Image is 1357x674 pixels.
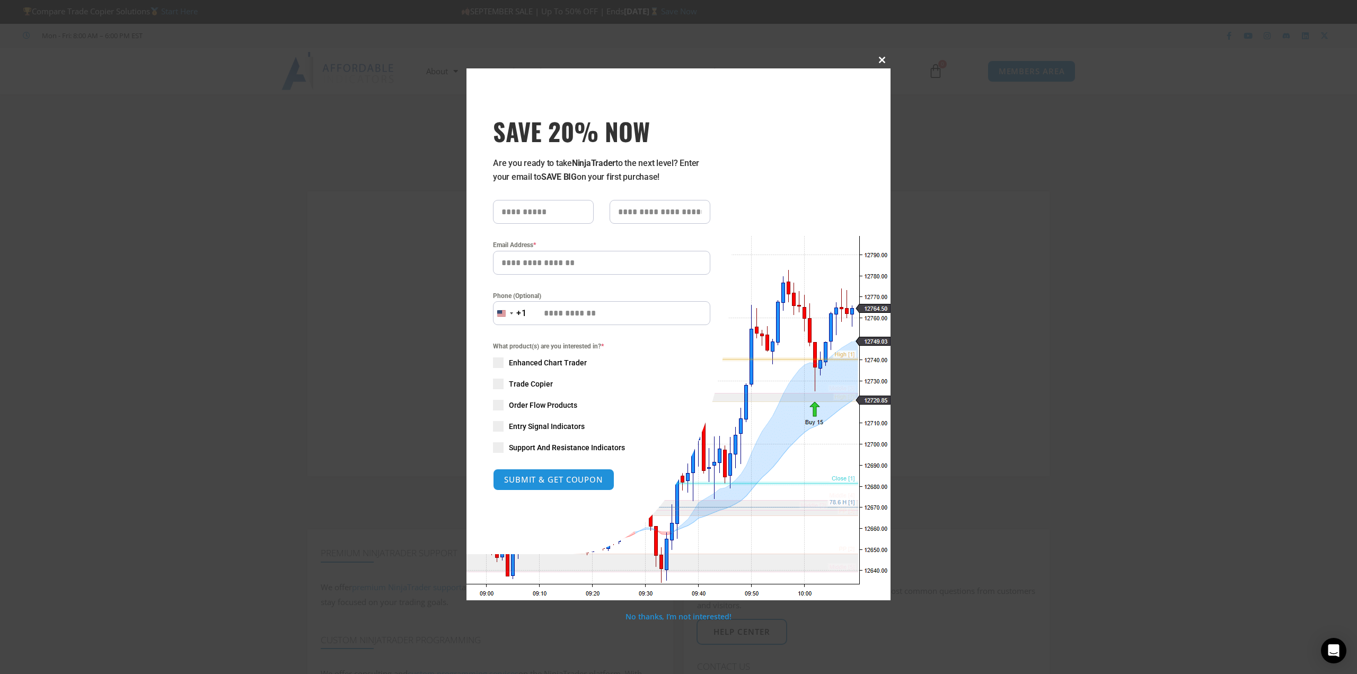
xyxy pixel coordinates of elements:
p: Are you ready to take to the next level? Enter your email to on your first purchase! [493,156,710,184]
label: Order Flow Products [493,400,710,410]
label: Entry Signal Indicators [493,421,710,432]
label: Email Address [493,240,710,250]
span: What product(s) are you interested in? [493,341,710,352]
div: Open Intercom Messenger [1321,638,1346,663]
a: No thanks, I’m not interested! [625,611,731,622]
h3: SAVE 20% NOW [493,116,710,146]
span: Support And Resistance Indicators [509,442,625,453]
span: Enhanced Chart Trader [509,357,587,368]
button: Selected country [493,301,527,325]
label: Enhanced Chart Trader [493,357,710,368]
span: Order Flow Products [509,400,577,410]
strong: NinjaTrader [572,158,615,168]
span: Entry Signal Indicators [509,421,585,432]
label: Support And Resistance Indicators [493,442,710,453]
span: Trade Copier [509,379,553,389]
label: Trade Copier [493,379,710,389]
strong: SAVE BIG [541,172,577,182]
div: +1 [516,307,527,320]
label: Phone (Optional) [493,291,710,301]
button: SUBMIT & GET COUPON [493,469,614,491]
